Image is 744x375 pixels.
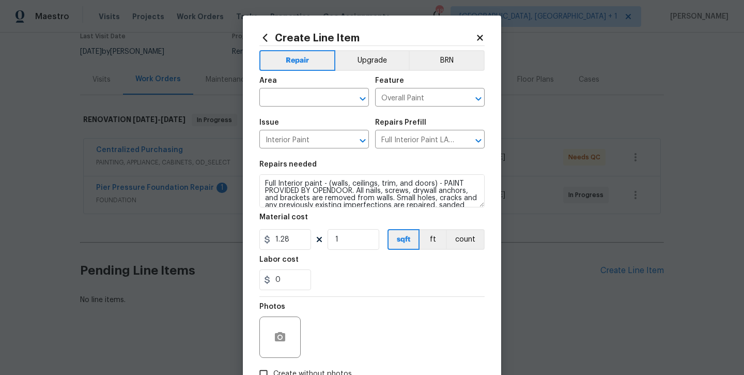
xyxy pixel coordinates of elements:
h5: Repairs Prefill [375,119,426,126]
h5: Labor cost [259,256,299,263]
button: Upgrade [335,50,409,71]
button: Repair [259,50,335,71]
button: Open [355,133,370,148]
h5: Area [259,77,277,84]
button: Open [471,92,486,106]
h5: Feature [375,77,404,84]
button: BRN [409,50,485,71]
button: sqft [388,229,420,250]
h5: Issue [259,119,279,126]
h5: Photos [259,303,285,310]
button: Open [471,133,486,148]
button: ft [420,229,446,250]
textarea: Full Interior paint - (walls, ceilings, trim, and doors) - PAINT PROVIDED BY OPENDOOR. All nails,... [259,174,485,207]
button: Open [355,92,370,106]
h2: Create Line Item [259,32,475,43]
button: count [446,229,485,250]
h5: Material cost [259,214,308,221]
h5: Repairs needed [259,161,317,168]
